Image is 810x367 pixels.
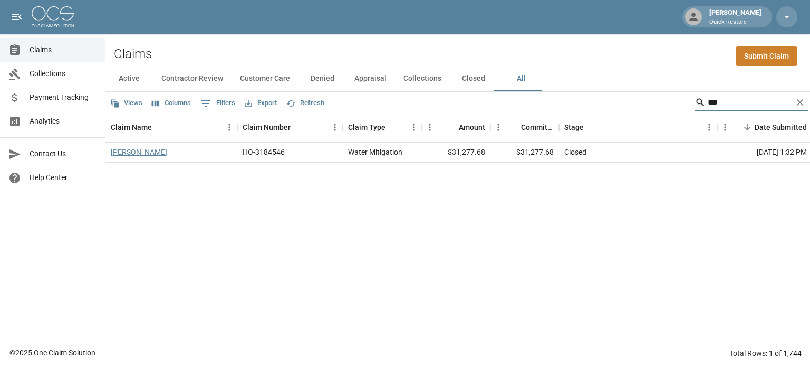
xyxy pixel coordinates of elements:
[584,120,599,135] button: Sort
[291,120,305,135] button: Sort
[736,46,797,66] a: Submit Claim
[6,6,27,27] button: open drawer
[506,120,521,135] button: Sort
[385,120,400,135] button: Sort
[198,95,238,112] button: Show filters
[564,112,584,142] div: Stage
[221,119,237,135] button: Menu
[111,147,167,157] a: [PERSON_NAME]
[30,172,97,183] span: Help Center
[298,66,346,91] button: Denied
[729,348,802,359] div: Total Rows: 1 of 1,744
[9,347,95,358] div: © 2025 One Claim Solution
[406,119,422,135] button: Menu
[105,66,153,91] button: Active
[105,112,237,142] div: Claim Name
[153,66,232,91] button: Contractor Review
[30,44,97,55] span: Claims
[444,120,459,135] button: Sort
[149,95,194,111] button: Select columns
[422,119,438,135] button: Menu
[343,112,422,142] div: Claim Type
[30,68,97,79] span: Collections
[490,119,506,135] button: Menu
[450,66,497,91] button: Closed
[564,147,586,157] div: Closed
[348,112,385,142] div: Claim Type
[30,92,97,103] span: Payment Tracking
[346,66,395,91] button: Appraisal
[243,147,285,157] div: HO-3184546
[792,95,808,110] button: Clear
[459,112,485,142] div: Amount
[30,116,97,127] span: Analytics
[243,112,291,142] div: Claim Number
[490,143,559,163] div: $31,277.68
[395,66,450,91] button: Collections
[111,112,152,142] div: Claim Name
[237,112,343,142] div: Claim Number
[422,143,490,163] div: $31,277.68
[559,112,717,142] div: Stage
[740,120,755,135] button: Sort
[348,147,402,157] div: Water Mitigation
[32,6,74,27] img: ocs-logo-white-transparent.png
[755,112,807,142] div: Date Submitted
[695,94,808,113] div: Search
[114,46,152,62] h2: Claims
[152,120,167,135] button: Sort
[105,66,810,91] div: dynamic tabs
[242,95,279,111] button: Export
[30,148,97,159] span: Contact Us
[490,112,559,142] div: Committed Amount
[717,119,733,135] button: Menu
[422,112,490,142] div: Amount
[327,119,343,135] button: Menu
[284,95,327,111] button: Refresh
[701,119,717,135] button: Menu
[709,18,761,27] p: Quick Restore
[497,66,545,91] button: All
[705,7,766,26] div: [PERSON_NAME]
[521,112,554,142] div: Committed Amount
[232,66,298,91] button: Customer Care
[108,95,145,111] button: Views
